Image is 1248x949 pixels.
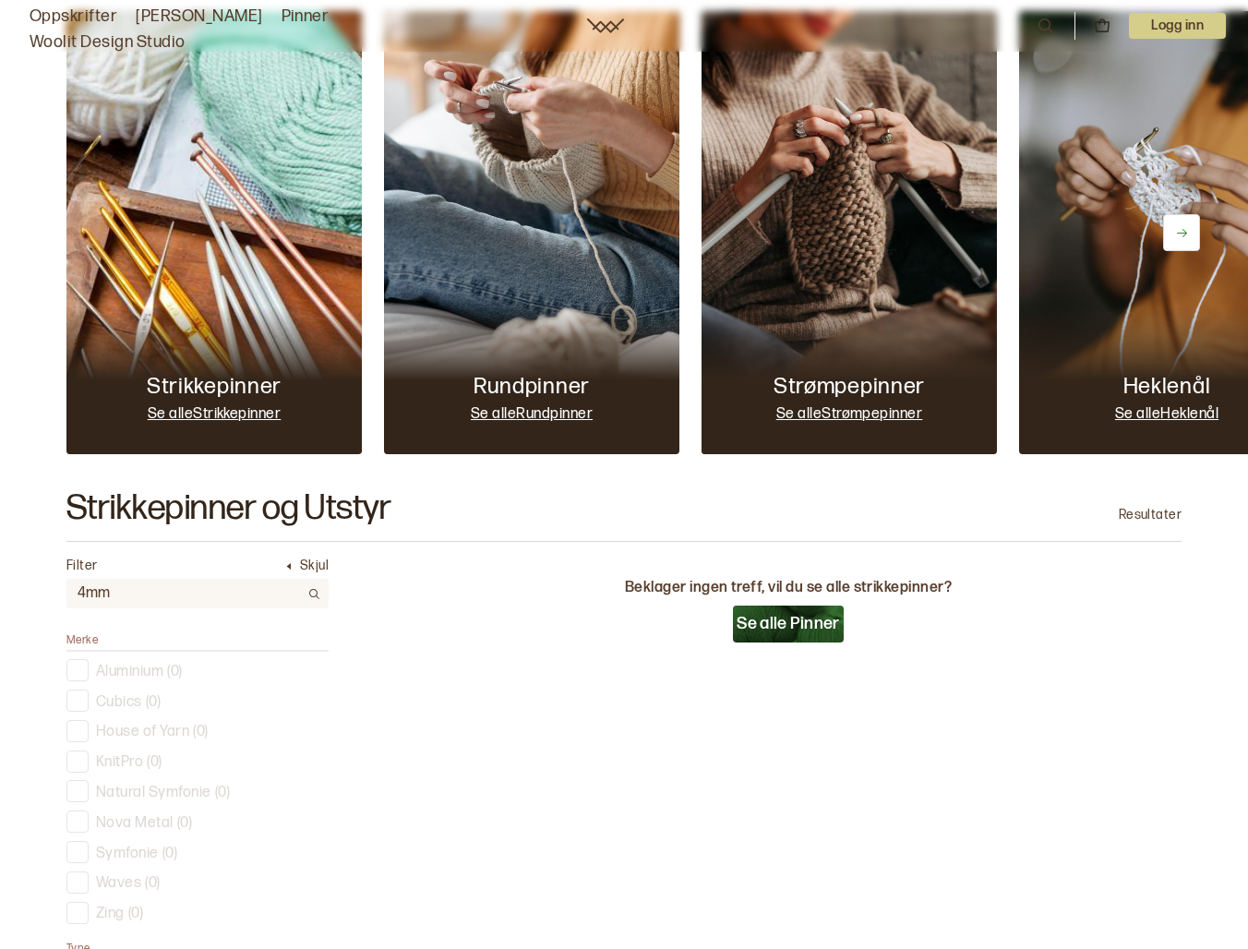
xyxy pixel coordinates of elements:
p: Strikkepinner [147,372,282,402]
a: Woolit [587,18,624,33]
p: Symfonie [96,845,159,864]
a: Oppskrifter [30,4,117,30]
p: Se alle Heklenål [1115,405,1218,425]
a: Woolit Design Studio [30,30,186,55]
p: Se alle Strikkepinner [148,405,282,425]
p: Resultater [1119,506,1182,524]
p: ( 0 ) [177,814,192,834]
p: Se alle Strømpepinner [776,405,923,425]
input: Søk [66,581,299,607]
p: ( 0 ) [147,753,162,773]
img: Strømpepinner [702,11,997,454]
a: Pinner [282,4,330,30]
a: [PERSON_NAME] [136,4,262,30]
p: ( 0 ) [145,874,160,894]
p: ( 0 ) [193,723,208,742]
p: Beklager ingen treff, vil du se alle strikkepinner? [395,579,1182,598]
p: ( 0 ) [167,663,182,682]
p: ( 0 ) [146,693,161,713]
h2: Strikkepinner og Utstyr [66,491,391,526]
span: Merke [66,633,98,647]
p: Strømpepinner [774,372,925,402]
p: Se alle Rundpinner [471,405,593,425]
button: Se alle Pinner [733,606,844,643]
p: Heklenål [1123,372,1211,402]
p: Waves [96,874,141,894]
p: Nova Metal [96,814,174,834]
p: ( 0 ) [162,845,177,864]
img: Rundpinner [384,11,679,454]
p: Zing [96,905,125,924]
img: Strikkepinner [66,11,362,454]
p: Filter [66,557,98,575]
p: ( 0 ) [215,784,230,803]
p: House of Yarn [96,723,189,742]
p: Skjul [300,557,329,575]
button: User dropdown [1129,13,1226,39]
p: Rundpinner [474,372,590,402]
p: KnitPro [96,753,143,773]
p: Aluminium [96,663,163,682]
p: Logg inn [1129,13,1226,39]
p: Cubics [96,693,142,713]
p: ( 0 ) [128,905,143,924]
p: Natural Symfonie [96,784,211,803]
